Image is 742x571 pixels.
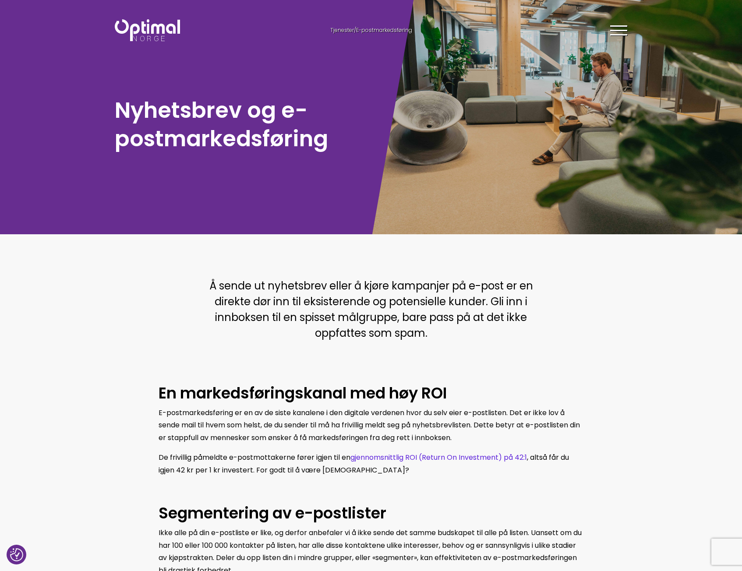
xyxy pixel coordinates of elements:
[115,96,367,153] h1: Nyhetsbrev og e-postmarkedsføring
[159,382,447,404] b: En markedsføringskanal med høy ROI
[290,27,452,34] div: /
[115,19,180,41] img: Optimal Norge
[350,452,527,462] a: gjennomsnittlig ROI (Return On Investment) på 42:1
[159,452,350,462] span: De frivillig påmeldte e-postmottakerne fører igjen til en
[159,408,580,443] span: E-postmarkedsføring er en av de siste kanalene i den digitale verdenen hvor du selv eier e-postli...
[159,452,569,475] span: , altså får du igjen 42 kr per 1 kr investert. For godt til å være [DEMOGRAPHIC_DATA]?
[356,26,412,34] span: E-postmarkedsføring
[209,278,533,340] span: Å sende ut nyhetsbrev eller å kjøre kampanjer på e-post er en direkte dør inn til eksisterende og...
[159,502,386,524] b: Segmentering av e-postlister
[10,548,23,561] button: Samtykkepreferanser
[10,548,23,561] img: Revisit consent button
[330,26,354,34] a: Tjenester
